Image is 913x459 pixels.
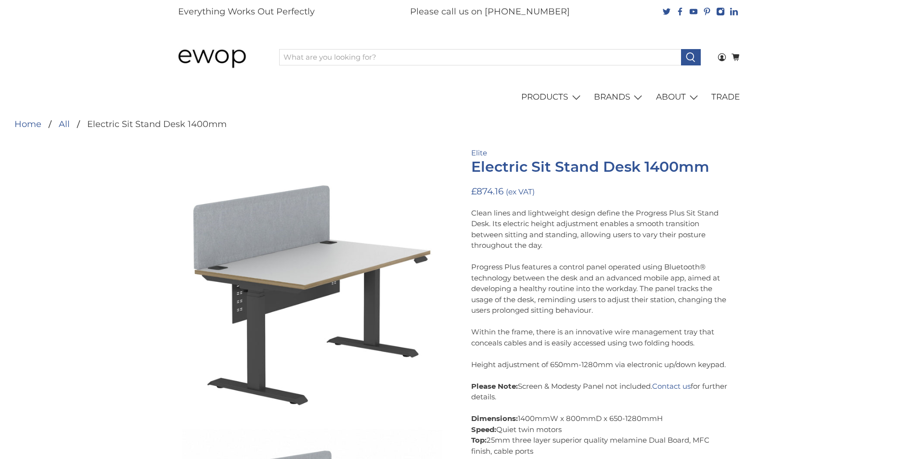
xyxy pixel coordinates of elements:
a: All [59,120,70,128]
a: PRODUCTS [516,84,589,111]
a: ABOUT [650,84,706,111]
li: Electric Sit Stand Desk 1400mm [70,120,227,128]
a: BRANDS [589,84,651,111]
input: What are you looking for? [279,49,682,65]
h1: Electric Sit Stand Desk 1400mm [471,159,731,175]
a: Elite Electric Sit Stand Desk Single Black Base Grey Plywood [182,148,442,408]
small: (ex VAT) [506,187,535,196]
a: Elite [471,148,487,157]
p: Please call us on [PHONE_NUMBER] [410,5,570,18]
a: Contact us [652,382,691,391]
strong: Speed: [471,425,496,434]
strong: Top: [471,435,487,445]
a: Home [14,120,41,128]
nav: main navigation [168,84,746,111]
a: TRADE [706,84,746,111]
span: £874.16 [471,186,503,197]
nav: breadcrumbs [14,120,227,128]
strong: Dimensions: [471,414,518,423]
p: Everything Works Out Perfectly [178,5,315,18]
strong: Please Note: [471,382,518,391]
